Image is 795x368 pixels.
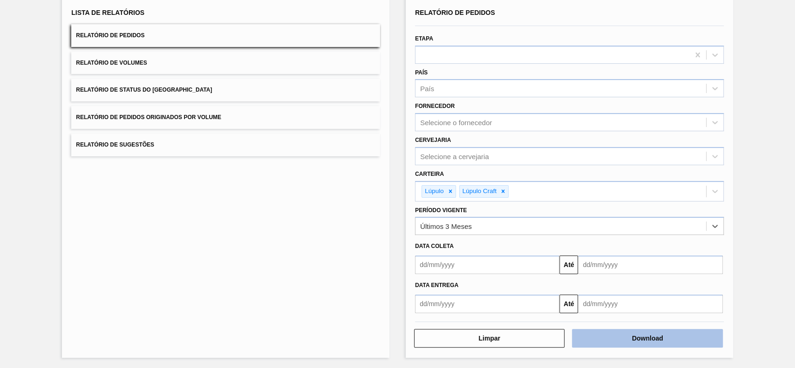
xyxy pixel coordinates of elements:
button: Relatório de Status do [GEOGRAPHIC_DATA] [71,79,380,101]
label: País [415,69,428,76]
input: dd/mm/yyyy [415,294,559,313]
button: Até [559,255,578,274]
button: Relatório de Pedidos [71,24,380,47]
div: País [420,85,434,93]
label: Etapa [415,35,433,42]
button: Limpar [414,329,564,348]
div: Lúpulo Craft [460,186,498,197]
button: Até [559,294,578,313]
span: Relatório de Status do [GEOGRAPHIC_DATA] [76,87,212,93]
button: Download [572,329,722,348]
span: Relatório de Pedidos [76,32,144,39]
button: Relatório de Pedidos Originados por Volume [71,106,380,129]
button: Relatório de Volumes [71,52,380,74]
span: Lista de Relatórios [71,9,144,16]
span: Data entrega [415,282,458,288]
span: Relatório de Volumes [76,60,147,66]
span: Relatório de Pedidos [415,9,495,16]
div: Selecione a cervejaria [420,152,489,160]
label: Fornecedor [415,103,455,109]
span: Data coleta [415,243,454,249]
div: Últimos 3 Meses [420,222,472,230]
span: Relatório de Sugestões [76,141,154,148]
button: Relatório de Sugestões [71,134,380,156]
label: Período Vigente [415,207,467,214]
div: Selecione o fornecedor [420,119,492,127]
input: dd/mm/yyyy [578,294,722,313]
label: Carteira [415,171,444,177]
label: Cervejaria [415,137,451,143]
input: dd/mm/yyyy [578,255,722,274]
span: Relatório de Pedidos Originados por Volume [76,114,221,120]
div: Lúpulo [422,186,445,197]
input: dd/mm/yyyy [415,255,559,274]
